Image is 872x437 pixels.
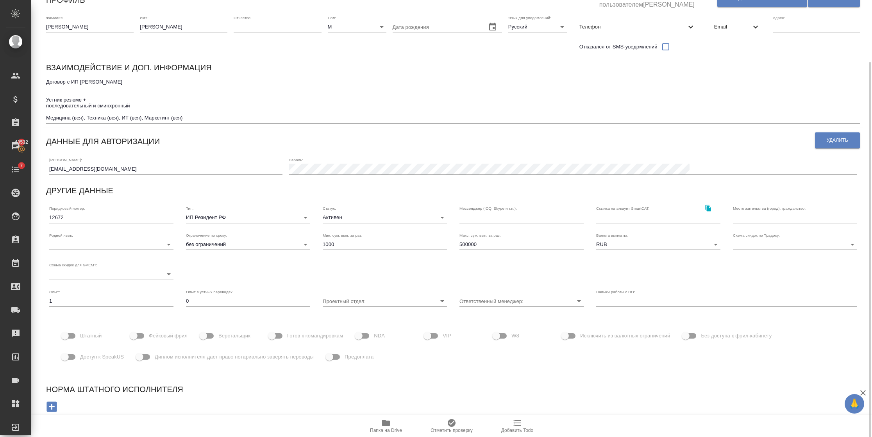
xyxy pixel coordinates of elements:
[511,332,519,340] span: W8
[574,296,584,307] button: Open
[328,16,336,20] label: Пол:
[2,160,29,179] a: 7
[848,396,861,412] span: 🙏
[287,332,343,340] span: Готов к командировкам
[155,353,314,361] span: Диплом исполнителя дает право нотариально заверять переводы
[773,16,785,20] label: Адрес:
[149,332,188,340] span: Фейковый фрил
[49,290,60,294] label: Опыт:
[49,233,73,237] label: Родной язык:
[733,233,780,237] label: Схема скидок по Традосу:
[714,23,751,31] span: Email
[596,233,628,237] label: Валюта выплаты:
[41,399,63,415] button: Добавить
[733,207,806,210] label: Место жительства (город), гражданство:
[49,158,82,162] label: [PERSON_NAME]:
[573,18,702,36] div: Телефон
[46,79,860,121] textarea: Договор с ИП [PERSON_NAME] Устник резюме + последовательный и сминхронный Медицина (вся), Техника...
[437,296,448,307] button: Open
[845,394,864,414] button: 🙏
[580,332,670,340] span: Исключить из валютных ограничений
[49,263,97,267] label: Схема скидок для GPEMT:
[708,18,767,36] div: Email
[596,290,635,294] label: Навыки работы с ПО:
[596,239,720,250] div: RUB
[186,212,310,223] div: ИП Резидент РФ
[508,16,551,20] label: Язык для уведомлений:
[579,43,658,51] span: Отказался от SMS-уведомлений
[701,332,772,340] span: Без доступа к фрил-кабинету
[186,233,227,237] label: Ограничение по сроку:
[186,290,234,294] label: Опыт в устных переводах:
[46,16,64,20] label: Фамилия:
[443,332,451,340] span: VIP
[140,16,148,20] label: Имя:
[49,207,85,210] label: Порядковый номер:
[827,137,848,144] span: Удалить
[46,135,160,148] h6: Данные для авторизации
[289,158,303,162] label: Пароль:
[328,21,386,32] div: М
[345,353,373,361] span: Предоплата
[323,212,447,223] div: Активен
[15,162,27,169] span: 7
[508,21,567,32] div: Русский
[501,428,533,433] span: Добавить Todo
[80,353,124,361] span: Доступ к SpeakUS
[10,138,33,146] span: 43532
[370,428,402,433] span: Папка на Drive
[80,332,102,340] span: Штатный
[46,184,113,197] h6: Другие данные
[2,136,29,156] a: 43532
[186,239,310,250] div: без ограничений
[700,200,716,216] button: Скопировать ссылку
[484,415,550,437] button: Добавить Todo
[431,428,472,433] span: Отметить проверку
[459,207,517,210] label: Мессенджер (ICQ, Skype и т.п.):
[579,23,686,31] span: Телефон
[323,207,336,210] label: Статус:
[596,207,650,210] label: Ссылка на аккаунт SmartCAT:
[323,233,363,237] label: Мин. сум. вып. за раз:
[374,332,385,340] span: NDA
[218,332,250,340] span: Верстальщик
[419,415,484,437] button: Отметить проверку
[46,61,212,74] h6: Взаимодействие и доп. информация
[353,415,419,437] button: Папка на Drive
[815,132,860,148] button: Удалить
[186,207,193,210] label: Тип:
[46,383,860,396] h6: Норма штатного исполнителя
[459,233,501,237] label: Макс. сум. вып. за раз:
[234,16,252,20] label: Отчество:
